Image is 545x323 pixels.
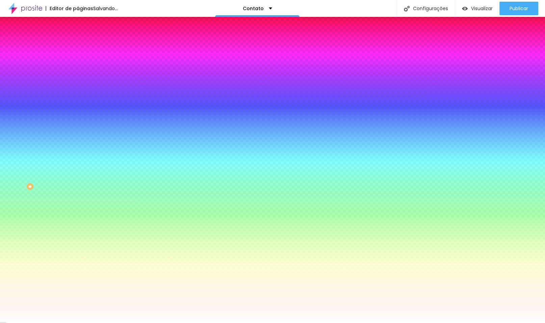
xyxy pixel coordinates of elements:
button: Publicar [499,2,538,15]
button: Visualizar [455,2,499,15]
div: Editor de páginas [46,6,93,11]
img: Icone [404,6,410,11]
p: Contato [243,6,264,11]
span: Publicar [510,6,528,11]
span: Visualizar [471,6,493,11]
div: Salvando... [93,6,118,11]
img: view-1.svg [462,6,468,11]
